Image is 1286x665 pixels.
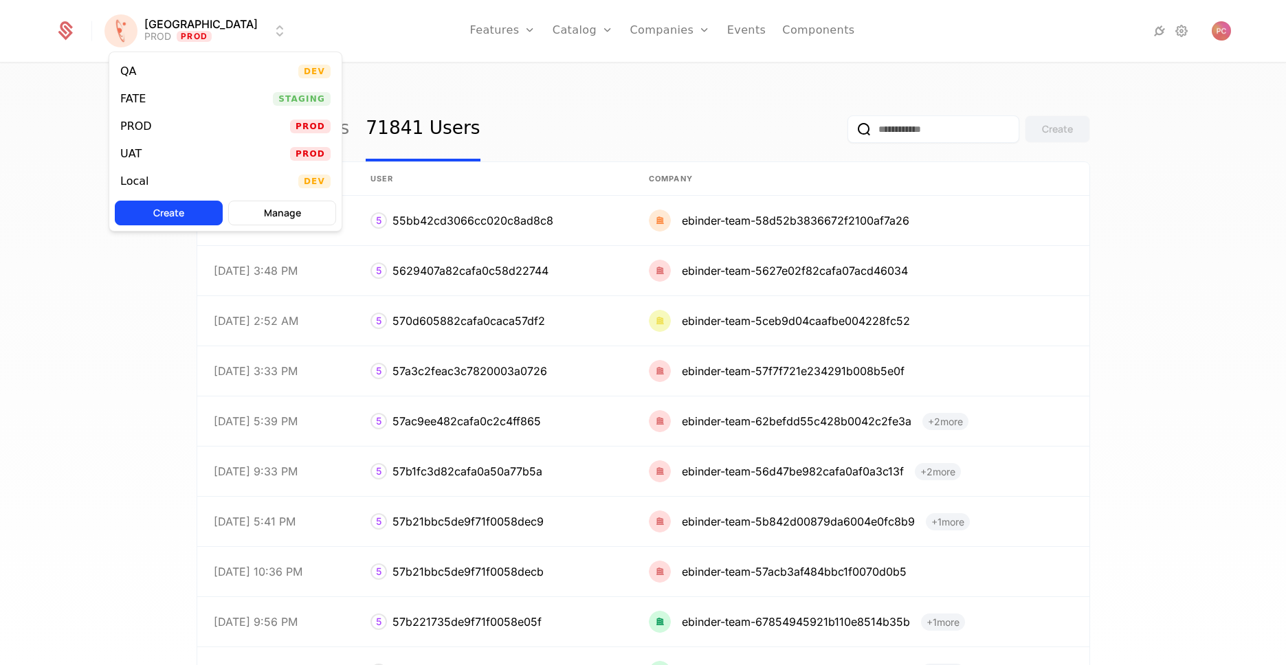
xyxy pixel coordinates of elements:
[120,176,148,187] div: Local
[120,121,152,132] div: PROD
[120,148,142,159] div: UAT
[298,65,331,78] span: Dev
[273,92,331,106] span: Staging
[298,174,331,188] span: Dev
[228,201,336,225] button: Manage
[115,201,223,225] button: Create
[109,52,342,232] div: Select environment
[120,66,137,77] div: QA
[120,93,146,104] div: FATE
[290,120,331,133] span: Prod
[290,147,331,161] span: Prod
